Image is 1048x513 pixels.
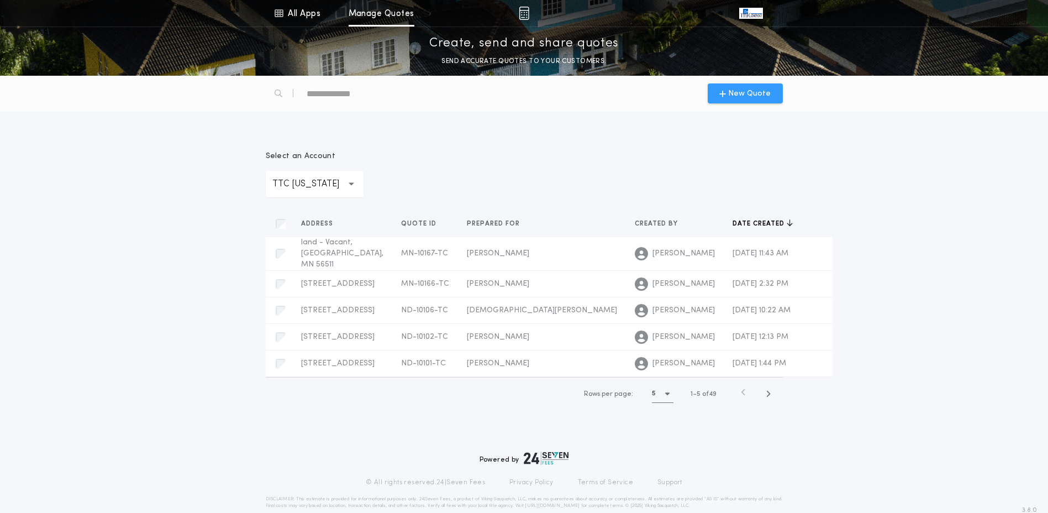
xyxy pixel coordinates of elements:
[401,249,448,258] span: MN-10167-TC
[652,332,715,343] span: [PERSON_NAME]
[708,83,783,103] button: New Quote
[652,279,715,290] span: [PERSON_NAME]
[635,218,686,229] button: Created by
[635,219,680,228] span: Created by
[401,280,449,288] span: MN-10166-TC
[429,35,619,53] p: Create, send and share quotes
[467,333,529,341] span: [PERSON_NAME]
[401,306,448,315] span: ND-10106-TC
[266,496,783,509] p: DISCLAIMER: This estimate is provided for informational purposes only. 24|Seven Fees, a product o...
[366,478,485,487] p: © All rights reserved. 24|Seven Fees
[733,218,793,229] button: Date created
[401,333,448,341] span: ND-10102-TC
[702,389,717,399] span: of 49
[691,391,693,397] span: 1
[733,359,786,368] span: [DATE] 1:44 PM
[467,249,529,258] span: [PERSON_NAME]
[519,7,529,20] img: img
[652,385,673,403] button: 5
[301,219,335,228] span: Address
[525,504,580,508] a: [URL][DOMAIN_NAME]
[509,478,554,487] a: Privacy Policy
[266,171,364,197] button: TTC [US_STATE]
[578,478,633,487] a: Terms of Service
[652,388,656,399] h1: 5
[266,151,364,162] p: Select an Account
[652,248,715,259] span: [PERSON_NAME]
[301,238,383,269] span: land - Vacant, [GEOGRAPHIC_DATA], MN 56511
[733,306,791,315] span: [DATE] 10:22 AM
[467,219,522,228] span: Prepared for
[728,88,771,100] span: New Quote
[301,218,341,229] button: Address
[697,391,701,397] span: 5
[480,452,569,465] div: Powered by
[441,56,606,67] p: SEND ACCURATE QUOTES TO YOUR CUSTOMERS.
[524,452,569,465] img: logo
[652,358,715,369] span: [PERSON_NAME]
[584,391,633,397] span: Rows per page:
[301,333,375,341] span: [STREET_ADDRESS]
[467,359,529,368] span: [PERSON_NAME]
[301,306,375,315] span: [STREET_ADDRESS]
[733,219,787,228] span: Date created
[657,478,682,487] a: Support
[733,249,788,258] span: [DATE] 11:43 AM
[301,280,375,288] span: [STREET_ADDRESS]
[733,333,788,341] span: [DATE] 12:13 PM
[739,8,762,19] img: vs-icon
[272,177,357,191] p: TTC [US_STATE]
[467,280,529,288] span: [PERSON_NAME]
[733,280,788,288] span: [DATE] 2:32 PM
[301,359,375,368] span: [STREET_ADDRESS]
[652,305,715,316] span: [PERSON_NAME]
[467,306,617,315] span: [DEMOGRAPHIC_DATA][PERSON_NAME]
[401,219,439,228] span: Quote ID
[401,218,445,229] button: Quote ID
[401,359,446,368] span: ND-10101-TC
